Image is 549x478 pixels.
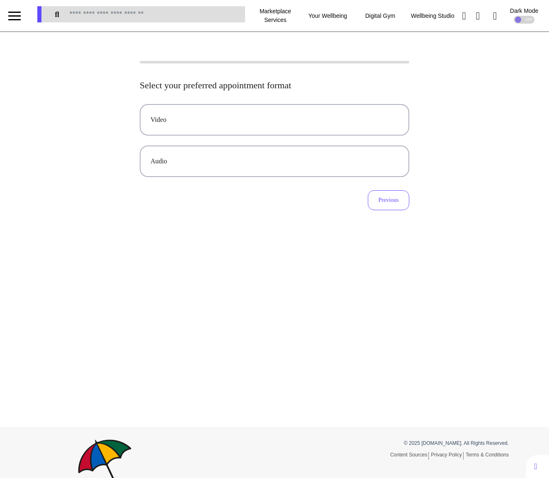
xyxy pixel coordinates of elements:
[301,4,354,27] div: Your Wellbeing
[151,115,398,125] div: Video
[140,80,409,91] h2: Select your preferred appointment format
[466,452,509,458] a: Terms & Conditions
[510,8,538,14] div: Dark Mode
[390,452,429,460] a: Content Sources
[368,190,409,210] button: Previous
[140,146,409,177] button: Audio
[431,452,464,460] a: Privacy Policy
[514,16,534,24] div: OFF
[406,4,459,27] div: Wellbeing Studio
[140,104,409,136] button: Video
[281,439,509,447] p: © 2025 [DOMAIN_NAME]. All Rights Reserved.
[249,4,301,27] div: Marketplace Services
[354,4,406,27] div: Digital Gym
[151,156,398,166] div: Audio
